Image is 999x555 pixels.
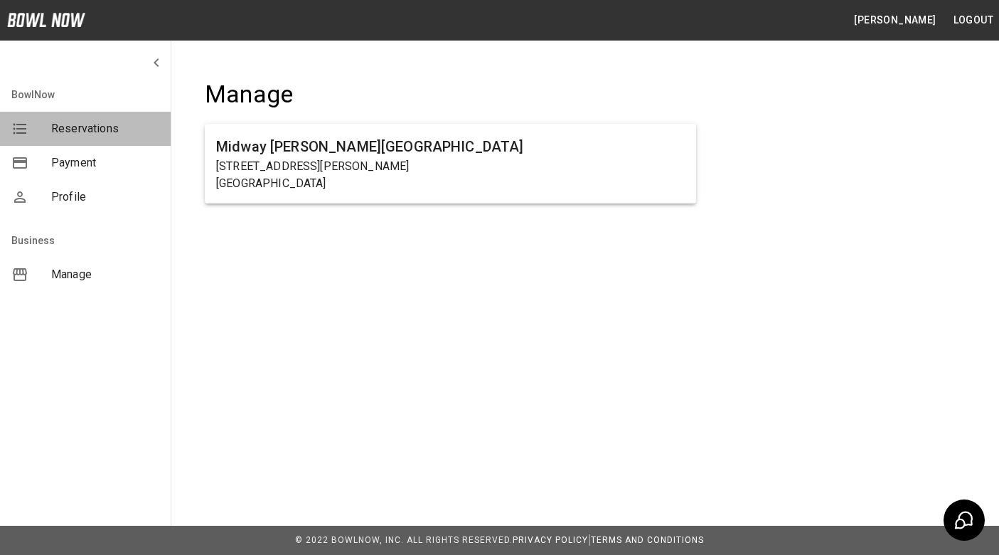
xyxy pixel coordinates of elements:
span: © 2022 BowlNow, Inc. All Rights Reserved. [295,535,513,545]
h4: Manage [205,80,696,110]
span: Profile [51,189,159,206]
span: Payment [51,154,159,171]
a: Terms and Conditions [591,535,704,545]
span: Reservations [51,120,159,137]
p: [STREET_ADDRESS][PERSON_NAME] [216,158,685,175]
a: Privacy Policy [513,535,588,545]
button: Logout [948,7,999,33]
h6: Midway [PERSON_NAME][GEOGRAPHIC_DATA] [216,135,685,158]
button: [PERSON_NAME] [848,7,941,33]
span: Manage [51,266,159,283]
img: logo [7,13,85,27]
p: [GEOGRAPHIC_DATA] [216,175,685,192]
